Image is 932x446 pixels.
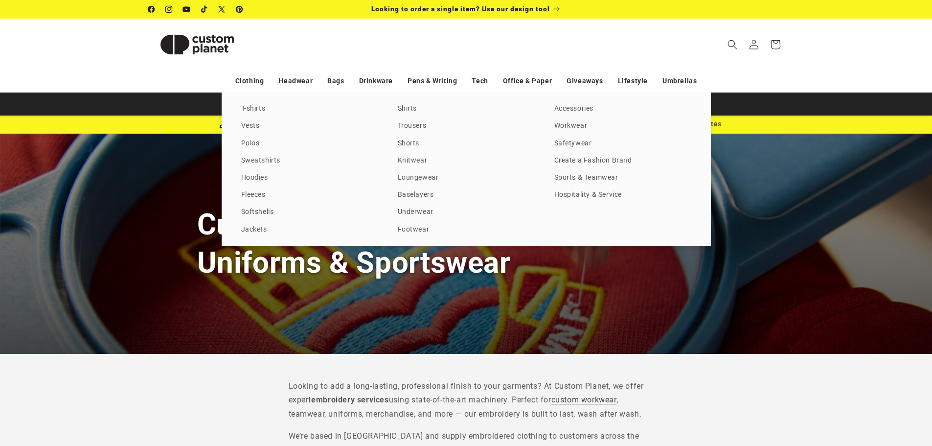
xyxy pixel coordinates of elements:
a: Pens & Writing [408,72,457,90]
a: Workwear [554,119,691,133]
a: Giveaways [567,72,603,90]
a: Headwear [278,72,313,90]
a: Accessories [554,102,691,116]
a: Jackets [241,223,378,236]
a: Lifestyle [618,72,648,90]
a: T-shirts [241,102,378,116]
a: Hoodies [241,171,378,185]
a: Knitwear [398,154,535,167]
a: Underwear [398,206,535,219]
a: Footwear [398,223,535,236]
a: Shorts [398,137,535,150]
a: Sweatshirts [241,154,378,167]
a: Umbrellas [662,72,697,90]
strong: embroidery services [311,395,388,404]
a: Office & Paper [503,72,552,90]
a: Safetywear [554,137,691,150]
a: Baselayers [398,188,535,202]
a: Clothing [235,72,264,90]
a: Custom Planet [144,19,250,70]
p: Looking to add a long-lasting, professional finish to your garments? At Custom Planet, we offer e... [289,379,644,422]
a: Tech [472,72,488,90]
a: Sports & Teamwear [554,171,691,185]
a: Hospitality & Service [554,188,691,202]
span: Looking to order a single item? Use our design tool [371,5,550,13]
summary: Search [722,34,743,55]
a: custom workwear [551,395,616,404]
a: Fleeces [241,188,378,202]
a: Create a Fashion Brand [554,154,691,167]
a: Polos [241,137,378,150]
img: Custom Planet [148,23,246,67]
a: Drinkware [359,72,393,90]
a: Loungewear [398,171,535,185]
a: Bags [327,72,344,90]
a: Shirts [398,102,535,116]
a: Softshells [241,206,378,219]
a: Vests [241,119,378,133]
a: Trousers [398,119,535,133]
